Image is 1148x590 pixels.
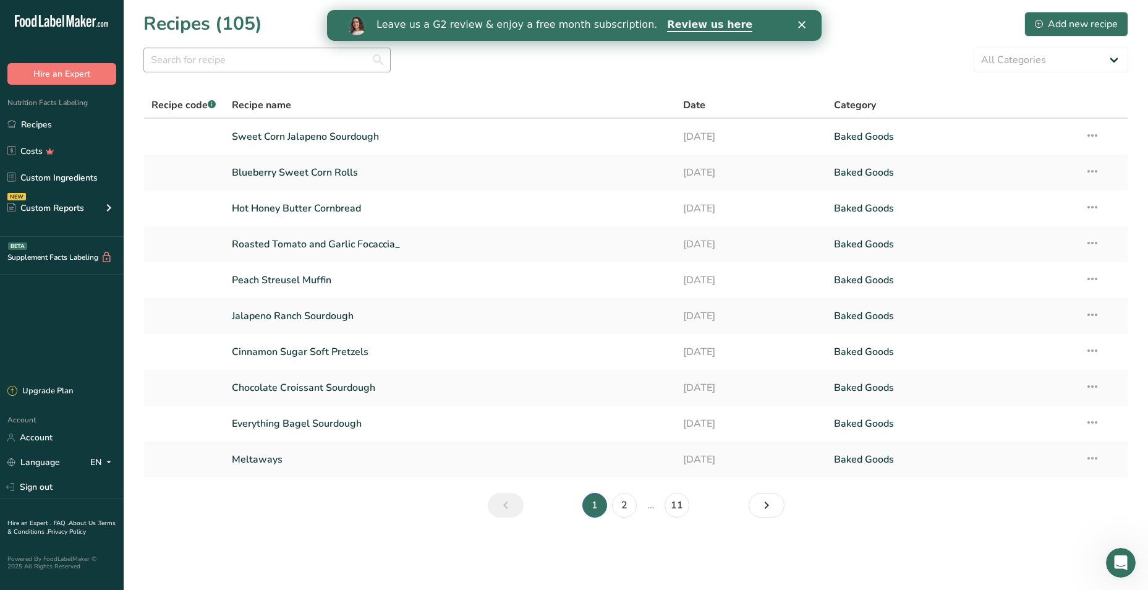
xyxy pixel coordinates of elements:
input: Search for recipe [143,48,391,72]
a: [DATE] [683,195,819,221]
a: Meltaways [232,447,669,472]
div: NEW [7,193,26,200]
span: Recipe code [151,98,216,112]
a: [DATE] [683,411,819,437]
a: Page 2. [612,493,637,518]
a: Sweet Corn Jalapeno Sourdough [232,124,669,150]
a: Peach Streusel Muffin [232,267,669,293]
a: Baked Goods [834,195,1070,221]
div: Powered By FoodLabelMaker © 2025 All Rights Reserved [7,555,116,570]
div: Custom Reports [7,202,84,215]
div: EN [90,455,116,470]
div: Add new recipe [1035,17,1118,32]
a: [DATE] [683,339,819,365]
a: [DATE] [683,160,819,186]
a: Hot Honey Butter Cornbread [232,195,669,221]
iframe: Intercom live chat [1106,548,1136,578]
a: Baked Goods [834,339,1070,365]
a: Privacy Policy [48,528,86,536]
a: Jalapeno Ranch Sourdough [232,303,669,329]
a: Blueberry Sweet Corn Rolls [232,160,669,186]
iframe: Intercom live chat banner [327,10,822,41]
a: [DATE] [683,375,819,401]
a: Language [7,451,60,473]
a: Everything Bagel Sourdough [232,411,669,437]
a: About Us . [69,519,98,528]
a: [DATE] [683,124,819,150]
a: [DATE] [683,231,819,257]
a: Baked Goods [834,303,1070,329]
a: Baked Goods [834,411,1070,437]
h1: Recipes (105) [143,10,262,38]
span: Category [834,98,876,113]
a: Cinnamon Sugar Soft Pretzels [232,339,669,365]
a: Previous page [488,493,524,518]
span: Recipe name [232,98,291,113]
a: FAQ . [54,519,69,528]
a: [DATE] [683,303,819,329]
a: Baked Goods [834,124,1070,150]
a: Baked Goods [834,447,1070,472]
div: Close [471,11,483,19]
a: Chocolate Croissant Sourdough [232,375,669,401]
span: Date [683,98,705,113]
button: Hire an Expert [7,63,116,85]
a: [DATE] [683,447,819,472]
div: BETA [8,242,27,250]
a: Roasted Tomato and Garlic Focaccia_ [232,231,669,257]
a: Hire an Expert . [7,519,51,528]
a: Baked Goods [834,160,1070,186]
a: Next page [749,493,784,518]
a: [DATE] [683,267,819,293]
a: Baked Goods [834,231,1070,257]
a: Baked Goods [834,267,1070,293]
a: Baked Goods [834,375,1070,401]
a: Terms & Conditions . [7,519,116,536]
button: Add new recipe [1024,12,1128,36]
div: Upgrade Plan [7,385,73,398]
a: Page 11. [665,493,689,518]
